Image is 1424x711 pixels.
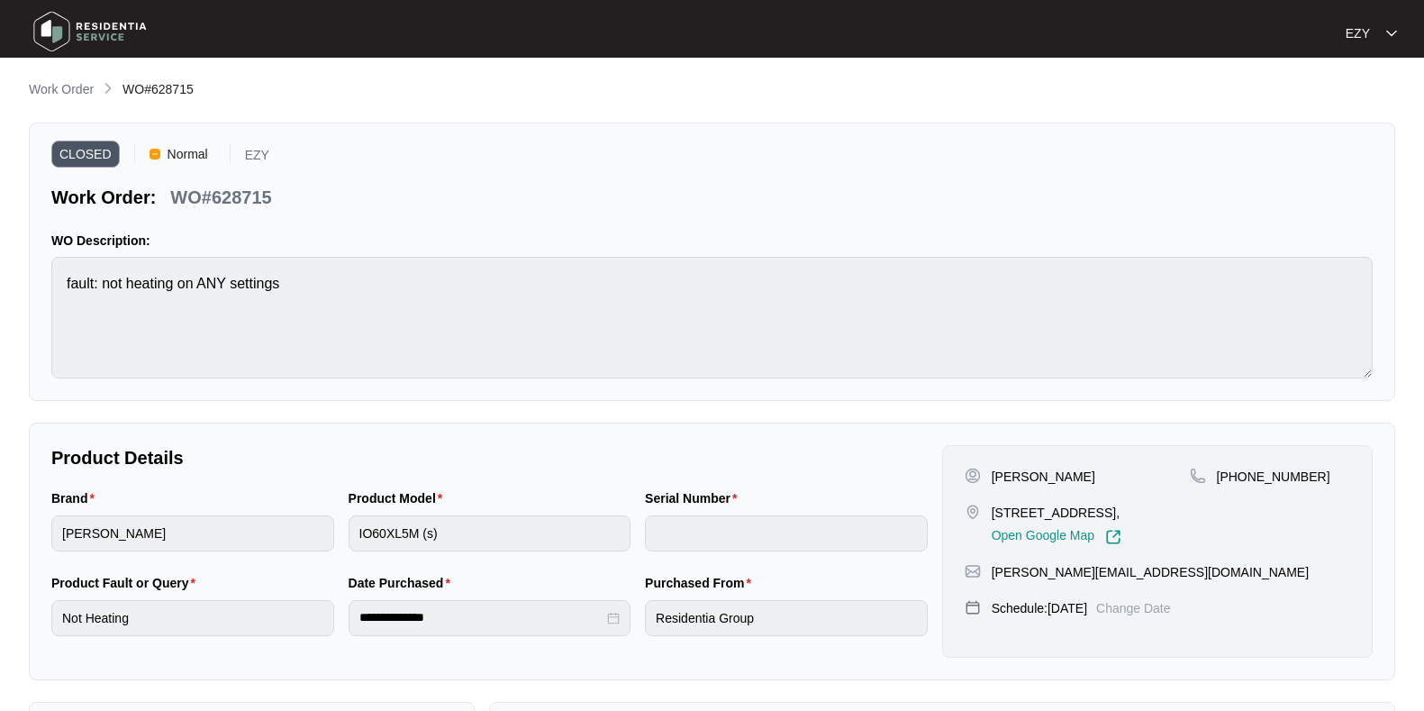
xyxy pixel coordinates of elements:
[27,5,153,59] img: residentia service logo
[992,563,1309,581] p: [PERSON_NAME][EMAIL_ADDRESS][DOMAIN_NAME]
[349,574,458,592] label: Date Purchased
[1096,599,1171,617] p: Change Date
[992,599,1087,617] p: Schedule: [DATE]
[359,608,604,627] input: Date Purchased
[170,185,271,210] p: WO#628715
[992,504,1121,522] p: [STREET_ADDRESS],
[51,489,102,507] label: Brand
[1386,29,1397,38] img: dropdown arrow
[349,489,450,507] label: Product Model
[1105,529,1121,545] img: Link-External
[51,141,120,168] span: CLOSED
[965,468,981,484] img: user-pin
[349,515,631,551] input: Product Model
[51,515,334,551] input: Brand
[245,149,269,168] p: EZY
[965,599,981,615] img: map-pin
[51,232,1373,250] p: WO Description:
[645,489,744,507] label: Serial Number
[25,80,97,100] a: Work Order
[965,504,981,520] img: map-pin
[965,563,981,579] img: map-pin
[150,149,160,160] img: Vercel Logo
[29,80,94,98] p: Work Order
[51,445,928,470] p: Product Details
[645,600,928,636] input: Purchased From
[51,257,1373,378] textarea: fault: not heating on ANY settings
[51,185,156,210] p: Work Order:
[1217,468,1330,486] p: [PHONE_NUMBER]
[645,515,928,551] input: Serial Number
[645,574,758,592] label: Purchased From
[992,529,1121,545] a: Open Google Map
[1346,24,1370,42] p: EZY
[51,574,203,592] label: Product Fault or Query
[51,600,334,636] input: Product Fault or Query
[101,81,115,96] img: chevron-right
[1190,468,1206,484] img: map-pin
[160,141,215,168] span: Normal
[122,82,194,96] span: WO#628715
[992,468,1095,486] p: [PERSON_NAME]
